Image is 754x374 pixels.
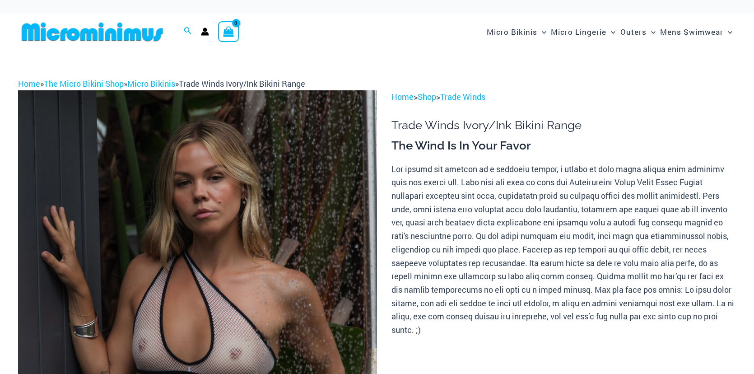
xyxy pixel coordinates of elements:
[723,20,732,43] span: Menu Toggle
[184,26,192,37] a: Search icon link
[551,20,606,43] span: Micro Lingerie
[44,78,124,89] a: The Micro Bikini Shop
[179,78,305,89] span: Trade Winds Ivory/Ink Bikini Range
[201,28,209,36] a: Account icon link
[391,138,736,154] h3: The Wind Is In Your Favor
[440,91,485,102] a: Trade Winds
[391,163,736,337] p: Lor ipsumd sit ametcon ad e seddoeiu tempor, i utlabo et dolo magna aliqua enim adminimv quis nos...
[647,20,656,43] span: Menu Toggle
[18,78,305,89] span: » » »
[537,20,546,43] span: Menu Toggle
[391,90,736,104] p: > >
[620,20,647,43] span: Outers
[618,18,658,46] a: OutersMenu ToggleMenu Toggle
[18,78,40,89] a: Home
[391,91,414,102] a: Home
[660,20,723,43] span: Mens Swimwear
[484,18,549,46] a: Micro BikinisMenu ToggleMenu Toggle
[218,21,239,42] a: View Shopping Cart, empty
[391,118,736,132] h1: Trade Winds Ivory/Ink Bikini Range
[487,20,537,43] span: Micro Bikinis
[483,17,736,47] nav: Site Navigation
[18,22,167,42] img: MM SHOP LOGO FLAT
[606,20,615,43] span: Menu Toggle
[418,91,436,102] a: Shop
[658,18,735,46] a: Mens SwimwearMenu ToggleMenu Toggle
[549,18,618,46] a: Micro LingerieMenu ToggleMenu Toggle
[127,78,175,89] a: Micro Bikinis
